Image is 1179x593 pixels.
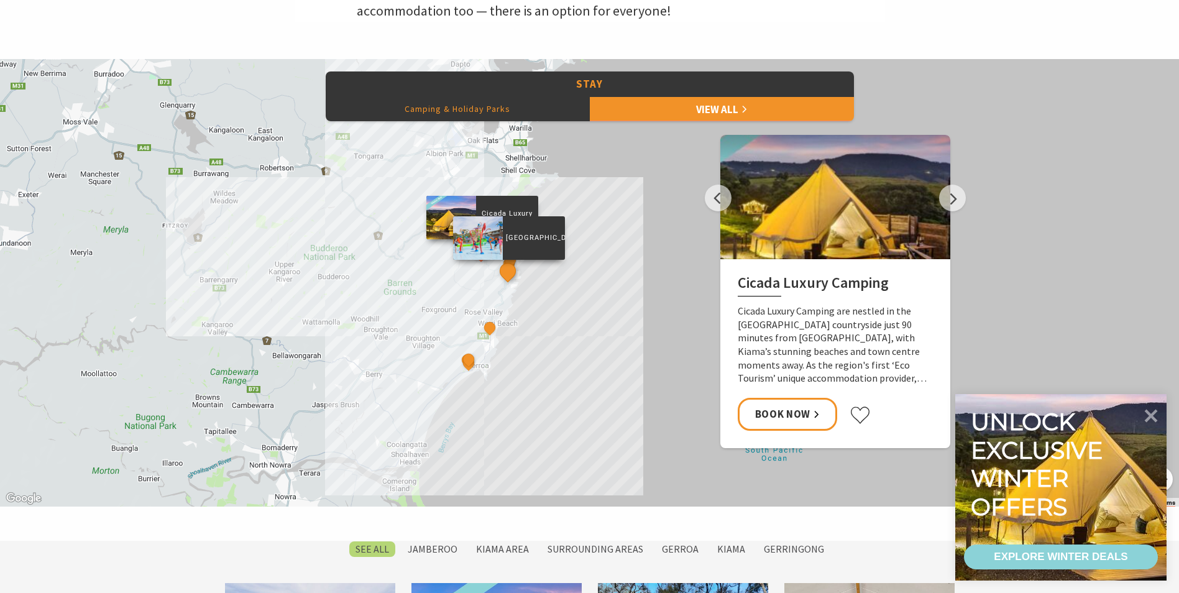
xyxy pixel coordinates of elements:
[939,185,966,211] button: Next
[401,541,464,557] label: Jamberoo
[738,305,933,385] p: Cicada Luxury Camping are nestled in the [GEOGRAPHIC_DATA] countryside just 90 minutes from [GEOG...
[326,71,854,97] button: Stay
[482,320,498,336] button: See detail about Werri Beach Holiday Park
[475,208,538,228] p: Cicada Luxury Camping
[469,239,492,262] button: See detail about Cicada Luxury Camping
[758,541,830,557] label: Gerringong
[502,232,564,244] p: [GEOGRAPHIC_DATA]
[349,541,395,557] label: SEE All
[461,352,477,368] button: See detail about Discovery Parks - Gerroa
[496,260,519,283] button: See detail about BIG4 Easts Beach Holiday Park
[470,541,535,557] label: Kiama Area
[656,541,705,557] label: Gerroa
[3,490,44,507] a: Open this area in Google Maps (opens a new window)
[541,541,649,557] label: Surrounding Areas
[850,406,871,425] button: Click to favourite Cicada Luxury Camping
[994,545,1127,569] div: EXPLORE WINTER DEALS
[326,96,590,121] button: Camping & Holiday Parks
[964,545,1158,569] a: EXPLORE WINTER DEALS
[738,274,933,296] h2: Cicada Luxury Camping
[971,408,1108,521] div: Unlock exclusive winter offers
[705,185,732,211] button: Previous
[711,541,751,557] label: Kiama
[590,96,854,121] a: View All
[3,490,44,507] img: Google
[738,398,838,431] a: Book Now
